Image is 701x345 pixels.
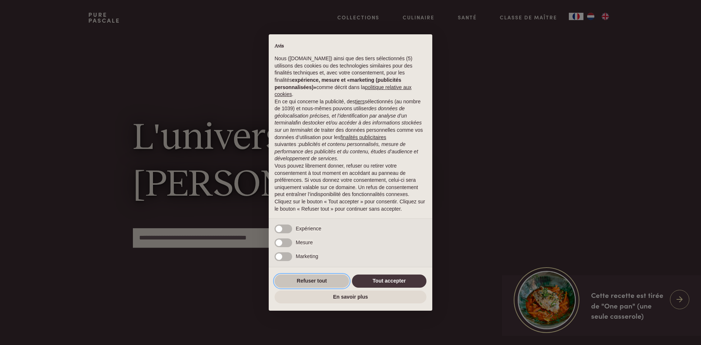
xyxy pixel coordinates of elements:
[275,198,426,212] p: Cliquez sur le bouton « Tout accepter » pour consentir. Cliquez sur le bouton « Refuser tout » po...
[275,275,349,288] button: Refuser tout
[352,275,426,288] button: Tout accepter
[275,55,426,98] p: Nous ([DOMAIN_NAME]) ainsi que des tiers sélectionnés (5) utilisons des cookies ou des technologi...
[296,226,321,231] span: Expérience
[275,162,426,198] p: Vous pouvez librement donner, refuser ou retirer votre consentement à tout moment en accédant au ...
[275,98,426,162] p: En ce qui concerne la publicité, des sélectionnés (au nombre de 1039) et nous-mêmes pouvons utili...
[341,134,386,141] button: finalités publicitaires
[275,43,426,50] h2: Avis
[355,98,364,106] button: tiers
[296,239,313,245] span: Mesure
[275,291,426,304] button: En savoir plus
[275,77,401,90] strong: expérience, mesure et «marketing (publicités personnalisées)»
[275,120,422,133] em: stocker et/ou accéder à des informations stockées sur un terminal
[275,141,418,161] em: publicités et contenu personnalisés, mesure de performance des publicités et du contenu, études d...
[275,106,407,126] em: des données de géolocalisation précises, et l’identification par analyse d’un terminal
[296,253,318,259] span: Marketing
